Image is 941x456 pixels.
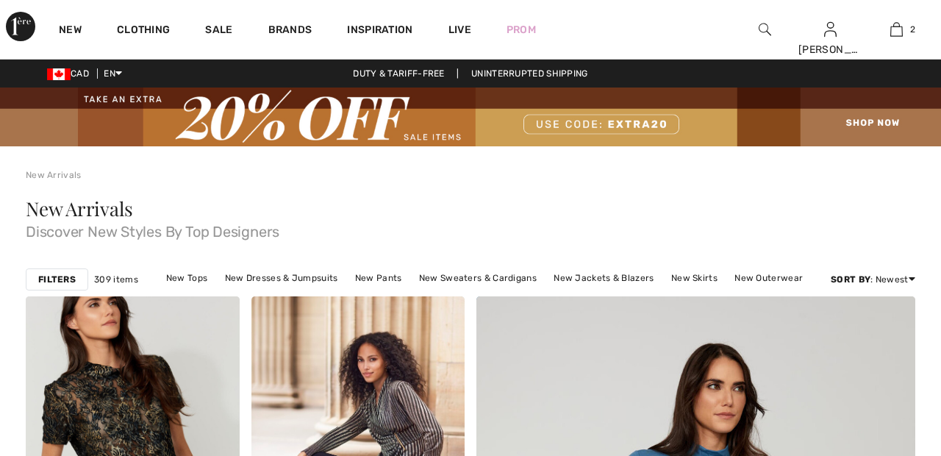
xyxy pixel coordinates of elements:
a: Live [448,22,471,38]
a: New Arrivals [26,170,82,180]
img: search the website [759,21,771,38]
a: 2 [864,21,929,38]
a: New Sweaters & Cardigans [412,268,544,288]
a: New [59,24,82,39]
span: CAD [47,68,95,79]
a: Sign In [824,22,837,36]
a: New Pants [348,268,409,288]
a: New Jackets & Blazers [546,268,661,288]
a: New Dresses & Jumpsuits [218,268,346,288]
img: My Bag [890,21,903,38]
span: 309 items [94,273,138,286]
a: Sale [205,24,232,39]
span: EN [104,68,122,79]
span: Discover New Styles By Top Designers [26,218,915,239]
a: Brands [268,24,312,39]
strong: Filters [38,273,76,286]
strong: Sort By [831,274,870,285]
div: : Newest [831,273,915,286]
span: 2 [910,23,915,36]
div: [PERSON_NAME] [798,42,863,57]
span: New Arrivals [26,196,132,221]
a: New Outerwear [727,268,810,288]
img: My Info [824,21,837,38]
img: Canadian Dollar [47,68,71,80]
img: 1ère Avenue [6,12,35,41]
a: New Tops [159,268,215,288]
a: Clothing [117,24,170,39]
a: New Skirts [664,268,725,288]
a: Prom [507,22,536,38]
span: Inspiration [347,24,412,39]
